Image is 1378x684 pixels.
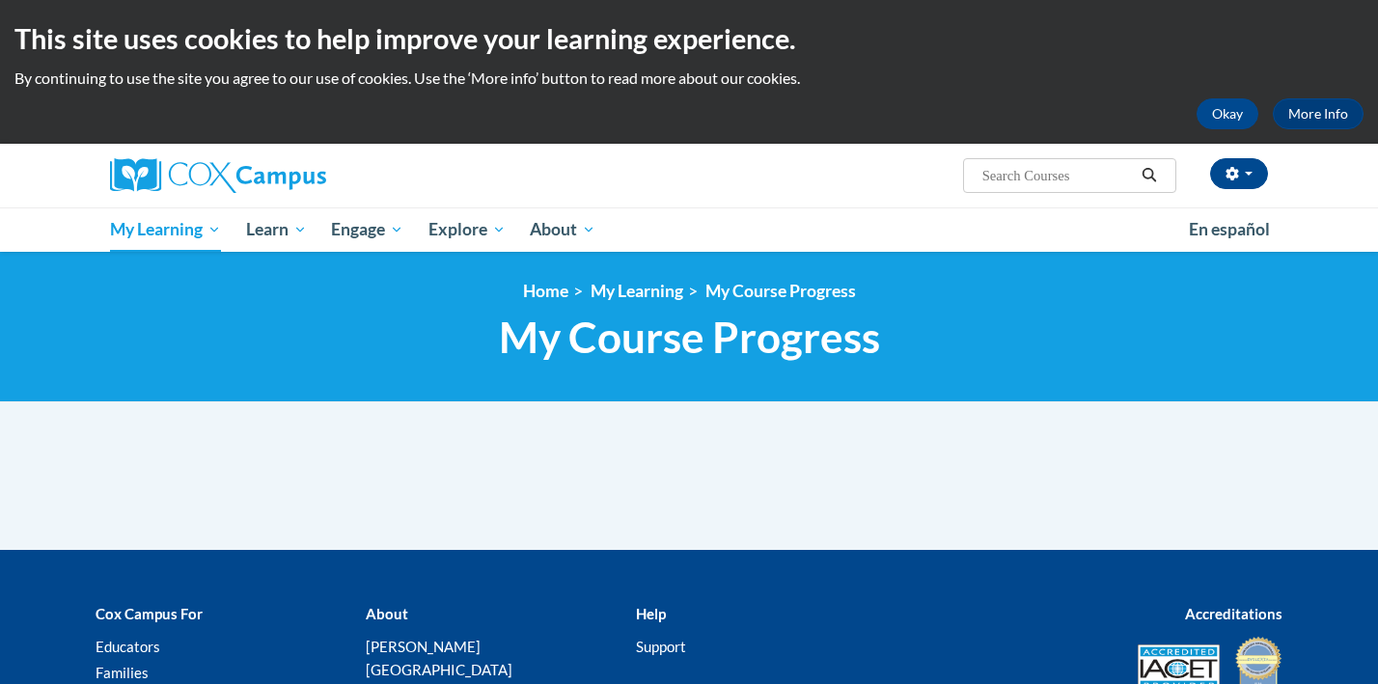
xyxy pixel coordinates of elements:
[1135,164,1164,187] button: Search
[1176,209,1282,250] a: En español
[14,68,1364,89] p: By continuing to use the site you agree to our use of cookies. Use the ‘More info’ button to read...
[1273,98,1364,129] a: More Info
[96,605,203,622] b: Cox Campus For
[14,19,1364,58] h2: This site uses cookies to help improve your learning experience.
[518,207,609,252] a: About
[110,218,221,241] span: My Learning
[1189,219,1270,239] span: En español
[246,218,307,241] span: Learn
[530,218,595,241] span: About
[1197,98,1258,129] button: Okay
[318,207,416,252] a: Engage
[1210,158,1268,189] button: Account Settings
[96,638,160,655] a: Educators
[428,218,506,241] span: Explore
[110,158,326,193] img: Cox Campus
[523,281,568,301] a: Home
[1185,605,1282,622] b: Accreditations
[96,664,149,681] a: Families
[110,158,477,193] a: Cox Campus
[591,281,683,301] a: My Learning
[499,312,880,363] span: My Course Progress
[636,638,686,655] a: Support
[234,207,319,252] a: Learn
[97,207,234,252] a: My Learning
[366,638,512,678] a: [PERSON_NAME][GEOGRAPHIC_DATA]
[980,164,1135,187] input: Search Courses
[366,605,408,622] b: About
[81,207,1297,252] div: Main menu
[416,207,518,252] a: Explore
[331,218,403,241] span: Engage
[705,281,856,301] a: My Course Progress
[636,605,666,622] b: Help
